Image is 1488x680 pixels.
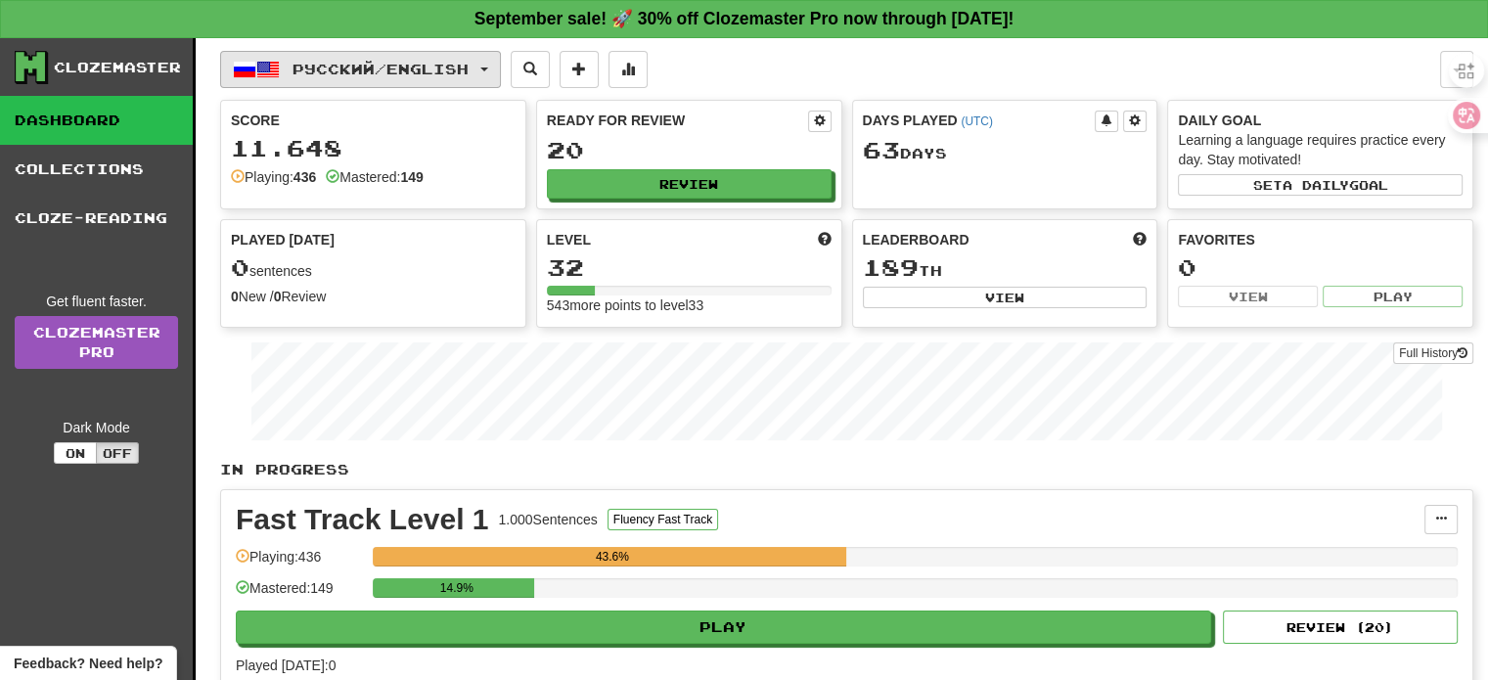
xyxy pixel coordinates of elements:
button: Add sentence to collection [560,51,599,88]
span: Score more points to level up [818,230,832,249]
button: Full History [1393,342,1473,364]
div: 20 [547,138,832,162]
span: Level [547,230,591,249]
div: 543 more points to level 33 [547,295,832,315]
button: Seta dailygoal [1178,174,1463,196]
button: Play [236,611,1211,644]
a: ClozemasterPro [15,316,178,369]
span: 63 [863,136,900,163]
div: sentences [231,255,516,281]
span: Leaderboard [863,230,969,249]
button: View [863,287,1148,308]
button: More stats [609,51,648,88]
div: 14.9% [379,578,534,598]
button: Русский/English [220,51,501,88]
div: Fast Track Level 1 [236,505,489,534]
div: 32 [547,255,832,280]
button: Search sentences [511,51,550,88]
div: Dark Mode [15,418,178,437]
button: Fluency Fast Track [608,509,718,530]
button: Off [96,442,139,464]
div: 11.648 [231,136,516,160]
strong: 0 [231,289,239,304]
span: 189 [863,253,919,281]
button: Review [547,169,832,199]
strong: 436 [293,169,316,185]
strong: September sale! 🚀 30% off Clozemaster Pro now through [DATE]! [474,9,1015,28]
span: Open feedback widget [14,654,162,673]
div: Day s [863,138,1148,163]
button: Review (20) [1223,611,1458,644]
button: View [1178,286,1318,307]
span: Русский / English [293,61,469,77]
div: Mastered: 149 [236,578,363,611]
div: Ready for Review [547,111,808,130]
div: Favorites [1178,230,1463,249]
div: Playing: 436 [236,547,363,579]
div: Score [231,111,516,130]
button: Play [1323,286,1463,307]
div: Clozemaster [54,58,181,77]
span: 0 [231,253,249,281]
a: (UTC) [961,114,992,128]
div: Days Played [863,111,1096,130]
span: Played [DATE]: 0 [236,657,336,673]
div: Daily Goal [1178,111,1463,130]
span: This week in points, UTC [1133,230,1147,249]
div: New / Review [231,287,516,306]
strong: 0 [274,289,282,304]
span: a daily [1283,178,1349,192]
div: th [863,255,1148,281]
div: 0 [1178,255,1463,280]
span: Played [DATE] [231,230,335,249]
div: Playing: [231,167,316,187]
div: 43.6% [379,547,845,567]
button: On [54,442,97,464]
p: In Progress [220,460,1473,479]
div: Get fluent faster. [15,292,178,311]
div: Learning a language requires practice every day. Stay motivated! [1178,130,1463,169]
div: 1.000 Sentences [499,510,598,529]
strong: 149 [400,169,423,185]
div: Mastered: [326,167,424,187]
